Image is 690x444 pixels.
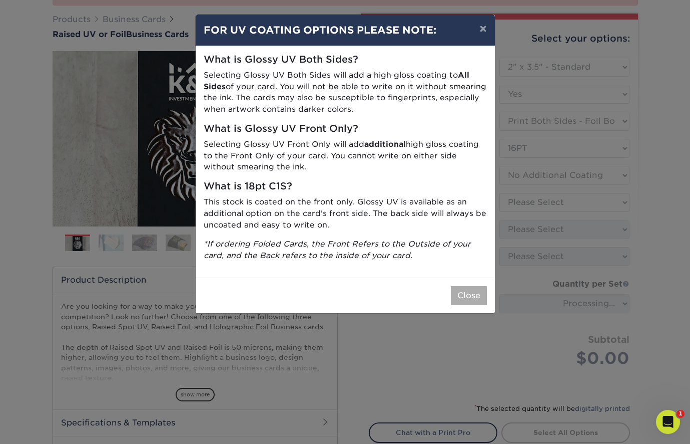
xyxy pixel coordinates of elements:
[204,123,487,135] h5: What is Glossy UV Front Only?
[204,54,487,66] h5: What is Glossy UV Both Sides?
[204,70,487,115] p: Selecting Glossy UV Both Sides will add a high gloss coating to of your card. You will not be abl...
[204,181,487,192] h5: What is 18pt C1S?
[676,410,684,418] span: 1
[204,239,471,260] i: *If ordering Folded Cards, the Front Refers to the Outside of your card, and the Back refers to t...
[204,23,487,38] h4: FOR UV COATING OPTIONS PLEASE NOTE:
[204,139,487,173] p: Selecting Glossy UV Front Only will add high gloss coating to the Front Only of your card. You ca...
[656,410,680,434] iframe: Intercom live chat
[451,286,487,305] button: Close
[204,70,469,91] strong: All Sides
[204,196,487,231] p: This stock is coated on the front only. Glossy UV is available as an additional option on the car...
[364,139,406,149] strong: additional
[471,15,494,43] button: ×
